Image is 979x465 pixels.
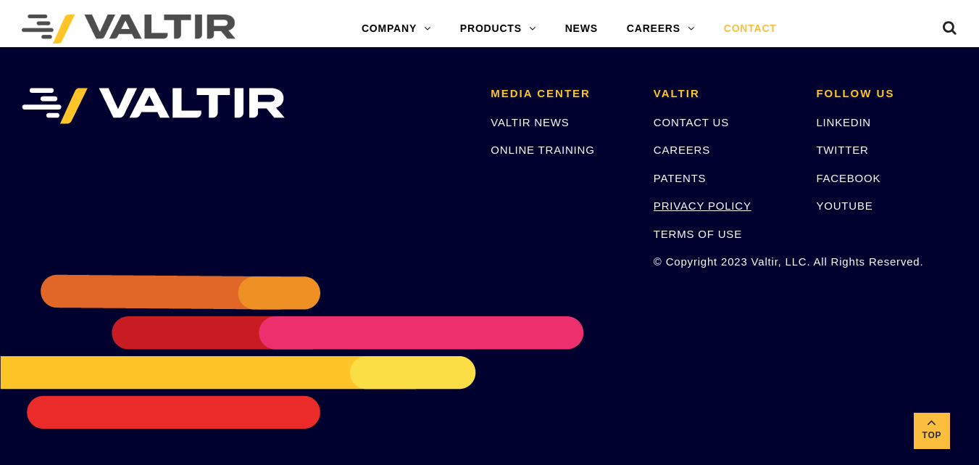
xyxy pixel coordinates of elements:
[654,116,729,128] a: CONTACT US
[491,88,632,100] h2: MEDIA CENTER
[654,253,795,270] p: © Copyright 2023 Valtir, LLC. All Rights Reserved.
[709,15,791,44] a: CONTACT
[654,88,795,100] h2: VALTIR
[654,228,742,240] a: TERMS OF USE
[491,144,594,156] a: ONLINE TRAINING
[22,15,236,44] img: Valtir
[551,15,612,44] a: NEWS
[654,199,751,212] a: PRIVACY POLICY
[446,15,551,44] a: PRODUCTS
[22,88,285,124] img: VALTIR
[491,116,569,128] a: VALTIR NEWS
[816,116,871,128] a: LINKEDIN
[816,199,872,212] a: YOUTUBE
[654,144,710,156] a: CAREERS
[816,88,957,100] h2: FOLLOW US
[654,172,707,184] a: PATENTS
[347,15,446,44] a: COMPANY
[914,413,950,449] a: Top
[816,172,880,184] a: FACEBOOK
[914,427,950,444] span: Top
[816,144,868,156] a: TWITTER
[612,15,709,44] a: CAREERS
